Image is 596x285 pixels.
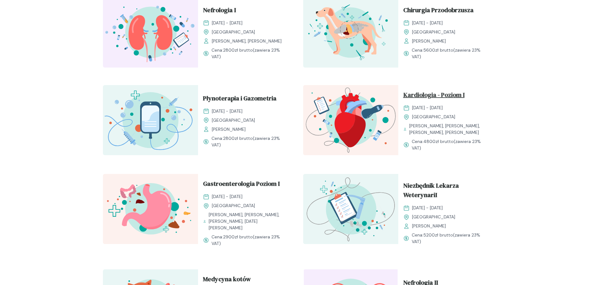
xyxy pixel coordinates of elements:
a: Płynoterapia i Gazometria [203,94,288,105]
span: Cena: (zawiera 23% VAT) [211,135,288,148]
span: [GEOGRAPHIC_DATA] [212,29,255,35]
span: Cena: (zawiera 23% VAT) [412,138,488,151]
span: [GEOGRAPHIC_DATA] [412,114,455,120]
span: 2800 zł brutto [223,47,253,53]
img: ZpbGfh5LeNNTxNm4_KardioI_T.svg [303,85,398,155]
span: Płynoterapia i Gazometria [203,94,277,105]
img: aHe4VUMqNJQqH-M0_ProcMH_T.svg [303,174,398,244]
span: [GEOGRAPHIC_DATA] [412,29,455,35]
span: [PERSON_NAME] [412,223,446,229]
span: Cena: (zawiera 23% VAT) [412,232,488,245]
span: [DATE] - [DATE] [212,20,242,26]
span: Nefrologia I [203,5,236,17]
span: [GEOGRAPHIC_DATA] [412,214,455,220]
span: [PERSON_NAME], [PERSON_NAME], [PERSON_NAME], [PERSON_NAME] [409,123,488,136]
span: [DATE] - [DATE] [212,193,242,200]
span: 4800 zł brutto [423,139,454,144]
span: Cena: (zawiera 23% VAT) [412,47,488,60]
span: Cena: (zawiera 23% VAT) [211,47,288,60]
span: [DATE] - [DATE] [412,205,443,211]
span: [DATE] - [DATE] [212,108,242,115]
img: Zpbdlx5LeNNTxNvT_GastroI_T.svg [103,174,198,244]
span: [PERSON_NAME] [212,126,246,133]
span: [DATE] - [DATE] [412,20,443,26]
span: [GEOGRAPHIC_DATA] [212,202,255,209]
a: Gastroenterologia Poziom I [203,179,288,191]
span: [PERSON_NAME] [412,38,446,44]
span: [PERSON_NAME], [PERSON_NAME], [PERSON_NAME], [DATE][PERSON_NAME] [209,211,288,231]
a: Chirurgia Przodobrzusza [403,5,488,17]
a: Nefrologia I [203,5,288,17]
span: Cena: (zawiera 23% VAT) [211,234,288,247]
span: 2900 zł brutto [223,234,253,240]
a: Niezbędnik Lekarza WeterynariI [403,181,488,202]
span: 5200 zł brutto [423,232,453,238]
span: 2800 zł brutto [223,135,253,141]
img: Zpay8B5LeNNTxNg0_P%C5%82ynoterapia_T.svg [103,85,198,155]
a: Kardiologia - Poziom I [403,90,488,102]
span: [DATE] - [DATE] [412,104,443,111]
span: [PERSON_NAME], [PERSON_NAME] [212,38,282,44]
span: [GEOGRAPHIC_DATA] [212,117,255,124]
span: Gastroenterologia Poziom I [203,179,280,191]
span: 5600 zł brutto [423,47,453,53]
span: Chirurgia Przodobrzusza [403,5,474,17]
span: Kardiologia - Poziom I [403,90,465,102]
